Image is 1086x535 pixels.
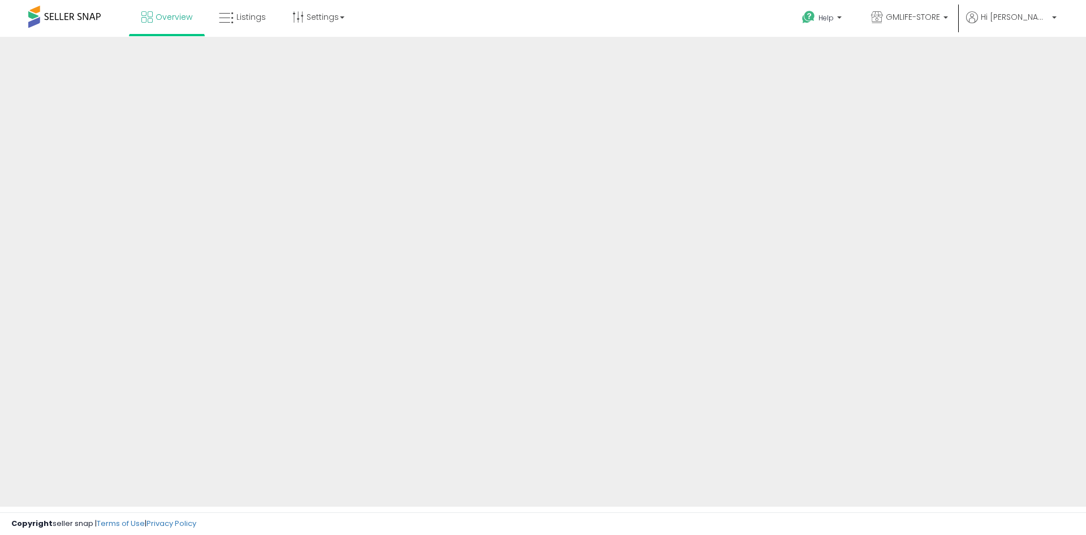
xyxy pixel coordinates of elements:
span: Help [818,13,834,23]
span: Listings [236,11,266,23]
a: Help [793,2,853,37]
i: Get Help [801,10,816,24]
span: Overview [156,11,192,23]
a: Hi [PERSON_NAME] [966,11,1057,37]
span: GMLIFE-STORE [886,11,940,23]
span: Hi [PERSON_NAME] [981,11,1049,23]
